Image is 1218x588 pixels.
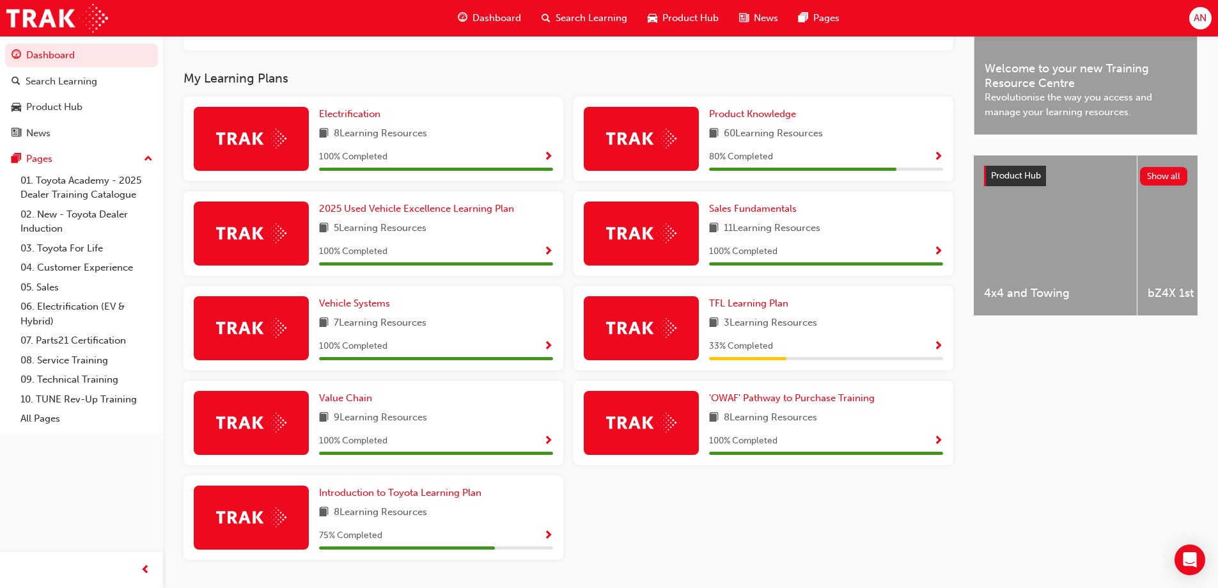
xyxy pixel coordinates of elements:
button: DashboardSearch LearningProduct HubNews [5,41,158,147]
a: 05. Sales [15,278,158,298]
span: Show Progress [543,152,553,163]
img: Trak [216,413,286,433]
a: 08. Service Training [15,351,158,370]
a: Value Chain [319,391,377,406]
span: car-icon [648,10,657,26]
span: Product Hub [662,11,719,26]
span: Show Progress [543,530,553,542]
a: 04. Customer Experience [15,258,158,278]
span: Show Progress [933,436,943,447]
button: Show Progress [543,149,553,165]
button: Show Progress [933,338,943,354]
a: Dashboard [5,44,158,67]
a: Vehicle Systems [319,296,395,311]
div: Search Learning [26,74,97,89]
span: 100 % Completed [709,434,777,449]
span: book-icon [319,505,329,521]
a: Product Knowledge [709,107,801,122]
a: Introduction to Toyota Learning Plan [319,486,487,500]
img: Trak [606,223,676,243]
span: 100 % Completed [319,434,387,449]
a: 02. New - Toyota Dealer Induction [15,205,158,239]
span: AN [1194,11,1206,26]
span: Value Chain [319,392,372,404]
a: TFL Learning Plan [709,296,793,311]
span: Pages [813,11,839,26]
span: search-icon [12,76,20,88]
span: 4x4 and Towing [984,286,1127,301]
span: Product Knowledge [709,108,796,120]
img: Trak [606,413,676,433]
span: book-icon [319,315,329,331]
button: Show Progress [543,338,553,354]
a: 'OWAF' Pathway to Purchase Training [709,391,880,406]
img: Trak [216,129,286,148]
h3: My Learning Plans [183,71,953,86]
span: book-icon [709,315,719,331]
span: car-icon [12,102,21,113]
span: guage-icon [12,50,21,61]
a: Sales Fundamentals [709,202,802,216]
span: Welcome to your new Training Resource Centre [985,61,1187,90]
span: Introduction to Toyota Learning Plan [319,487,481,498]
img: Trak [216,318,286,338]
a: guage-iconDashboard [448,5,531,31]
button: Show Progress [933,433,943,449]
span: 100 % Completed [319,150,387,164]
span: Show Progress [933,152,943,163]
span: 11 Learning Resources [724,221,820,237]
span: 8 Learning Resources [724,410,817,426]
span: pages-icon [12,154,21,165]
div: Product Hub [26,100,82,115]
button: Show Progress [933,244,943,260]
span: 7 Learning Resources [334,315,426,331]
a: 03. Toyota For Life [15,239,158,258]
img: Trak [216,223,286,243]
span: 9 Learning Resources [334,410,427,426]
span: Electrification [319,108,380,120]
button: Show Progress [543,528,553,544]
span: Dashboard [472,11,521,26]
a: news-iconNews [729,5,788,31]
span: prev-icon [141,562,150,578]
span: search-icon [542,10,550,26]
a: Electrification [319,107,386,122]
a: Trak [6,4,108,33]
span: up-icon [144,151,153,168]
div: Pages [26,152,52,166]
a: Product Hub [5,95,158,119]
a: search-iconSearch Learning [531,5,637,31]
span: 2025 Used Vehicle Excellence Learning Plan [319,203,514,214]
a: All Pages [15,409,158,429]
span: 5 Learning Resources [334,221,426,237]
img: Trak [606,129,676,148]
span: book-icon [319,126,329,142]
button: AN [1189,7,1212,29]
a: 07. Parts21 Certification [15,331,158,351]
span: 'OWAF' Pathway to Purchase Training [709,392,875,404]
span: book-icon [319,221,329,237]
a: pages-iconPages [788,5,850,31]
button: Show Progress [543,244,553,260]
a: Product HubShow all [984,166,1187,186]
div: Open Intercom Messenger [1175,544,1205,575]
a: News [5,122,158,145]
span: book-icon [709,410,719,426]
span: 60 Learning Resources [724,126,823,142]
a: 2025 Used Vehicle Excellence Learning Plan [319,202,519,216]
span: 80 % Completed [709,150,773,164]
button: Show all [1140,167,1188,186]
img: Trak [216,507,286,527]
span: book-icon [709,126,719,142]
span: guage-icon [458,10,467,26]
span: TFL Learning Plan [709,298,788,309]
span: News [754,11,778,26]
button: Show Progress [543,433,553,449]
span: Show Progress [933,341,943,353]
span: news-icon [12,128,21,139]
a: 09. Technical Training [15,370,158,390]
span: Revolutionise the way you access and manage your learning resources. [985,90,1187,119]
a: 10. TUNE Rev-Up Training [15,390,158,409]
a: 06. Electrification (EV & Hybrid) [15,297,158,331]
span: book-icon [709,221,719,237]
